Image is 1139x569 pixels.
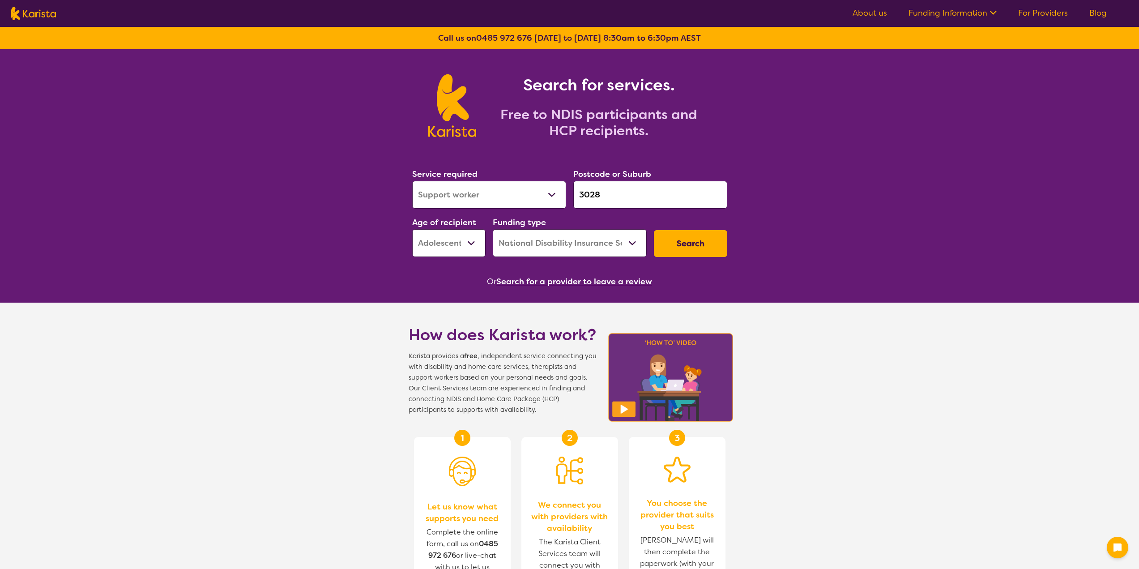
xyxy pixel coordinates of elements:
[11,7,56,20] img: Karista logo
[654,230,727,257] button: Search
[669,430,685,446] div: 3
[409,351,597,415] span: Karista provides a , independent service connecting you with disability and home care services, t...
[530,499,609,534] span: We connect you with providers with availability
[428,74,476,137] img: Karista logo
[1089,8,1107,18] a: Blog
[412,169,478,180] label: Service required
[853,8,887,18] a: About us
[562,430,578,446] div: 2
[573,181,727,209] input: Type
[496,275,652,288] button: Search for a provider to leave a review
[476,33,532,43] a: 0485 972 676
[487,107,711,139] h2: Free to NDIS participants and HCP recipients.
[1018,8,1068,18] a: For Providers
[487,275,496,288] span: Or
[664,457,691,483] img: Star icon
[556,457,583,484] img: Person being matched to services icon
[423,501,502,524] span: Let us know what supports you need
[464,352,478,360] b: free
[454,430,470,446] div: 1
[606,330,736,424] img: Karista video
[449,457,476,486] img: Person with headset icon
[412,217,476,228] label: Age of recipient
[909,8,997,18] a: Funding Information
[638,497,717,532] span: You choose the provider that suits you best
[409,324,597,346] h1: How does Karista work?
[438,33,701,43] b: Call us on [DATE] to [DATE] 8:30am to 6:30pm AEST
[573,169,651,180] label: Postcode or Suburb
[493,217,546,228] label: Funding type
[487,74,711,96] h1: Search for services.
